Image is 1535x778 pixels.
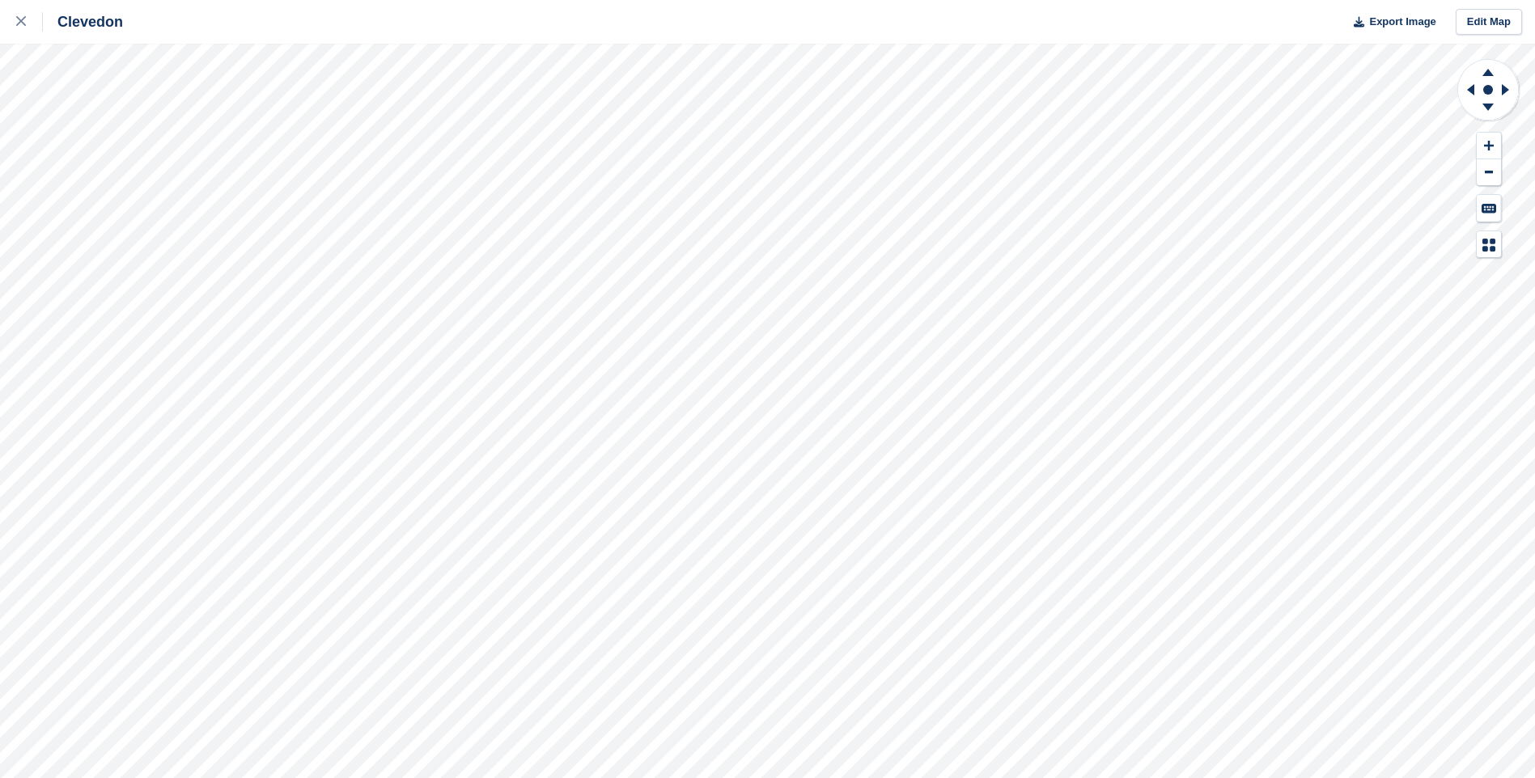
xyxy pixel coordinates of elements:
button: Keyboard Shortcuts [1477,195,1501,222]
button: Zoom Out [1477,159,1501,186]
span: Export Image [1369,14,1435,30]
button: Zoom In [1477,133,1501,159]
a: Edit Map [1456,9,1522,36]
div: Clevedon [43,12,123,32]
button: Map Legend [1477,231,1501,258]
button: Export Image [1344,9,1436,36]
